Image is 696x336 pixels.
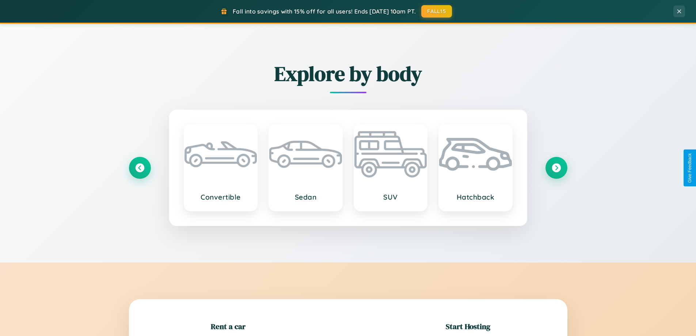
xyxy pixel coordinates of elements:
[446,321,490,332] h2: Start Hosting
[421,5,452,18] button: FALL15
[192,193,250,201] h3: Convertible
[687,153,692,183] div: Give Feedback
[277,193,335,201] h3: Sedan
[233,8,416,15] span: Fall into savings with 15% off for all users! Ends [DATE] 10am PT.
[211,321,246,332] h2: Rent a car
[129,60,567,88] h2: Explore by body
[446,193,505,201] h3: Hatchback
[362,193,420,201] h3: SUV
